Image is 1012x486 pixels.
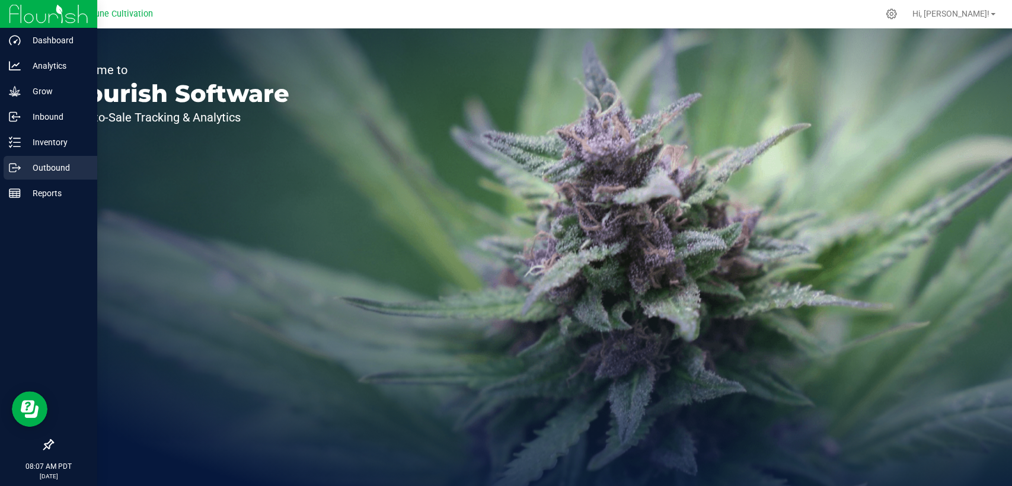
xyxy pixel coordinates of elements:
div: Manage settings [884,8,899,20]
inline-svg: Inbound [9,111,21,123]
inline-svg: Dashboard [9,34,21,46]
p: 08:07 AM PDT [5,461,92,472]
p: Reports [21,186,92,200]
p: Seed-to-Sale Tracking & Analytics [64,111,289,123]
p: Analytics [21,59,92,73]
inline-svg: Inventory [9,136,21,148]
inline-svg: Analytics [9,60,21,72]
inline-svg: Reports [9,187,21,199]
p: Outbound [21,161,92,175]
inline-svg: Outbound [9,162,21,174]
inline-svg: Grow [9,85,21,97]
span: Hi, [PERSON_NAME]! [912,9,989,18]
p: [DATE] [5,472,92,481]
p: Flourish Software [64,82,289,105]
iframe: Resource center [12,391,47,427]
p: Dashboard [21,33,92,47]
p: Inbound [21,110,92,124]
p: Welcome to [64,64,289,76]
p: Grow [21,84,92,98]
span: Dune Cultivation [90,9,153,19]
p: Inventory [21,135,92,149]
